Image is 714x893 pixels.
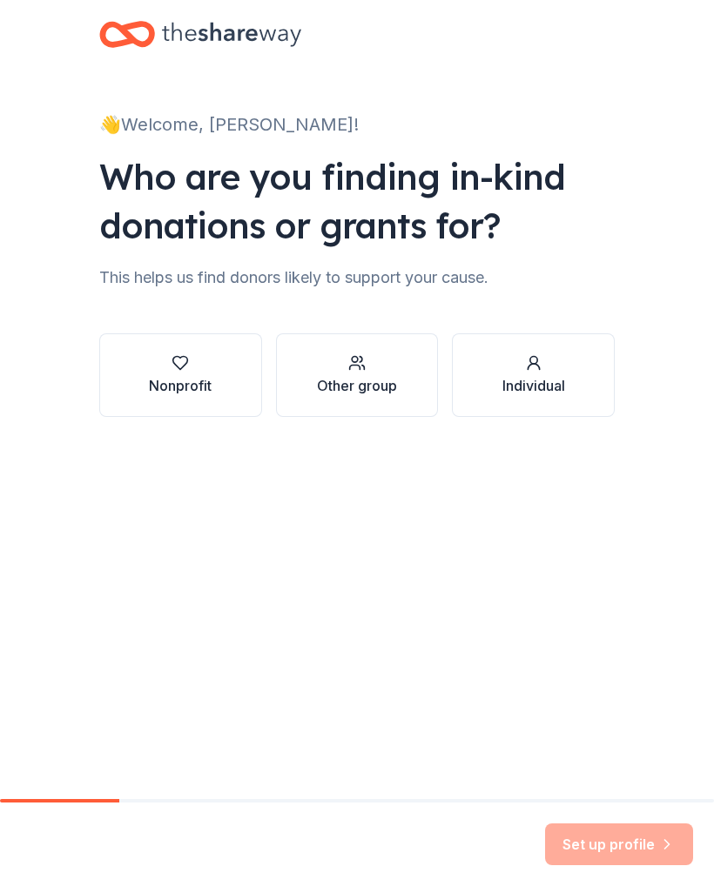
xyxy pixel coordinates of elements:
[276,333,439,417] button: Other group
[99,264,615,292] div: This helps us find donors likely to support your cause.
[317,375,397,396] div: Other group
[99,152,615,250] div: Who are you finding in-kind donations or grants for?
[99,111,615,138] div: 👋 Welcome, [PERSON_NAME]!
[149,375,212,396] div: Nonprofit
[452,333,615,417] button: Individual
[502,375,565,396] div: Individual
[99,333,262,417] button: Nonprofit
